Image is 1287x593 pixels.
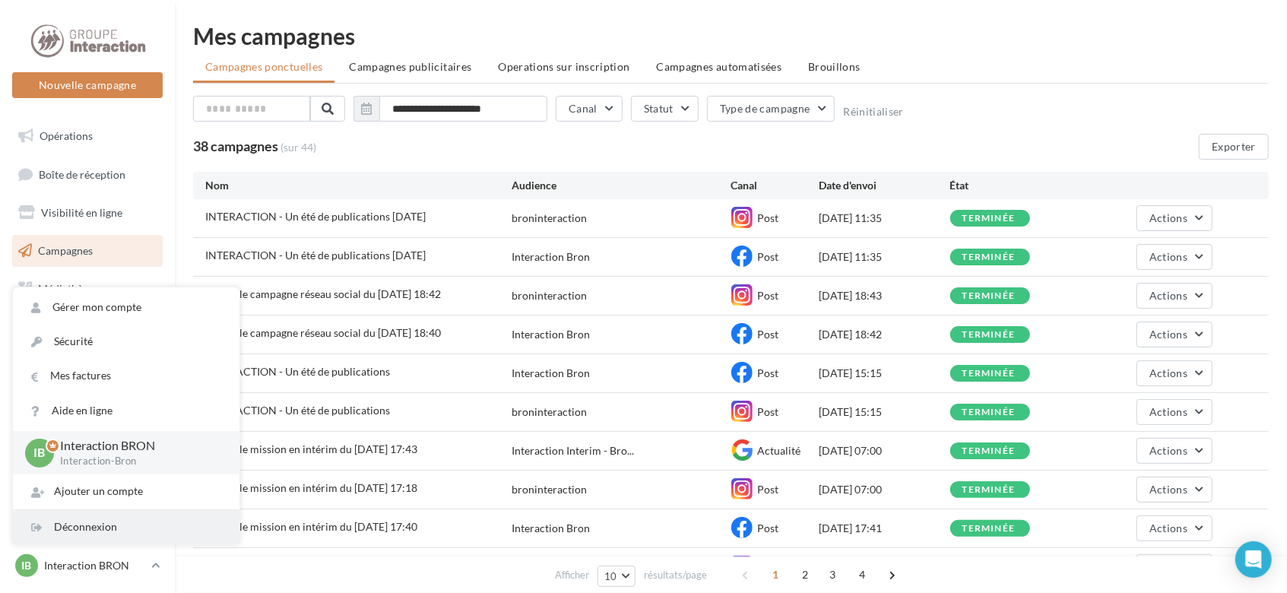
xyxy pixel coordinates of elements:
button: Nouvelle campagne [12,72,163,98]
span: Post [758,289,779,302]
div: terminée [962,330,1016,340]
div: [DATE] 07:00 [819,443,950,458]
a: Campagnes [9,235,166,267]
button: Statut [631,96,699,122]
span: Post [758,522,779,534]
span: Actions [1149,211,1187,224]
div: Ajouter un compte [13,474,239,509]
div: [DATE] 18:43 [819,288,950,303]
div: Interaction Bron [512,249,590,265]
span: Operations sur inscription [498,60,629,73]
div: terminée [962,446,1016,456]
p: Interaction-Bron [60,455,215,468]
span: 3 [820,563,845,587]
div: terminée [962,369,1016,379]
div: terminée [962,214,1016,224]
span: 4 [850,563,874,587]
a: Boîte de réception [9,158,166,191]
button: Exporter [1199,134,1269,160]
div: broninteraction [512,404,587,420]
div: [DATE] 11:35 [819,249,950,265]
button: Actions [1136,554,1213,580]
button: Canal [556,96,623,122]
span: Actions [1149,483,1187,496]
button: Actions [1136,244,1213,270]
span: Nouvelle campagne réseau social du 18-08-2025 18:40 [205,326,441,339]
div: Interaction Bron [512,327,590,342]
a: Sécurité [13,325,239,359]
span: Médiathèque [38,281,100,294]
a: Gérer mon compte [13,290,239,325]
button: Type de campagne [707,96,835,122]
span: Actions [1149,522,1187,534]
span: Actions [1149,366,1187,379]
div: terminée [962,524,1016,534]
button: Réinitialiser [843,106,904,118]
div: Interaction Bron [512,366,590,381]
span: 10 [604,570,617,582]
div: terminée [962,407,1016,417]
div: Date d'envoi [819,178,950,193]
span: Campagnes [38,244,93,257]
span: Post [758,250,779,263]
span: Actions [1149,444,1187,457]
span: 1 [763,563,788,587]
span: Actions [1149,328,1187,341]
div: terminée [962,485,1016,495]
span: Post [758,366,779,379]
div: [DATE] 11:35 [819,211,950,226]
div: Nom [205,178,512,193]
span: (sur 44) [281,140,316,155]
button: Actions [1136,283,1213,309]
span: INTERACTION - Un été de publications 26/08/2025 [205,249,426,262]
span: 2 [793,563,817,587]
a: IB Interaction BRON [12,551,163,580]
div: broninteraction [512,288,587,303]
span: INTERACTION - Un été de publications [205,404,390,417]
span: IB [34,444,46,461]
span: Post [758,405,779,418]
span: Nouvelle mission en intérim du 04-06-2025 17:40 [205,520,417,533]
span: Brouillons [808,60,861,73]
span: Interaction Interim - Bro... [512,443,634,458]
div: Open Intercom Messenger [1235,541,1272,578]
div: broninteraction [512,211,587,226]
span: Nouvelle campagne réseau social du 18-08-2025 18:42 [205,287,441,300]
span: Afficher [555,568,589,582]
button: 10 [598,566,636,587]
span: Nouvelle mission en intérim du 04-06-2025 17:18 [205,481,417,494]
button: Actions [1136,438,1213,464]
span: Actions [1149,405,1187,418]
div: Audience [512,178,731,193]
a: Médiathèque [9,273,166,305]
a: Visibilité en ligne [9,197,166,229]
div: terminée [962,252,1016,262]
span: Opérations [40,129,93,142]
span: Post [758,328,779,341]
span: INTERACTION - Un été de publications [205,365,390,378]
div: terminée [962,291,1016,301]
div: [DATE] 18:42 [819,327,950,342]
span: résultats/page [644,568,707,582]
p: Interaction BRON [60,437,215,455]
a: Calendrier [9,310,166,342]
div: État [950,178,1082,193]
p: Interaction BRON [44,558,145,573]
span: Campagnes automatisées [657,60,782,73]
button: Actions [1136,205,1213,231]
span: IB [22,558,32,573]
div: [DATE] 07:00 [819,482,950,497]
span: Visibilité en ligne [41,206,122,219]
button: Actions [1136,360,1213,386]
div: Canal [731,178,819,193]
span: Nouvelle mission en intérim du 04-06-2025 17:43 [205,442,417,455]
div: broninteraction [512,482,587,497]
button: Actions [1136,515,1213,541]
a: Aide en ligne [13,394,239,428]
div: Déconnexion [13,510,239,544]
div: [DATE] 17:41 [819,521,950,536]
span: Actualité [758,444,801,457]
div: [DATE] 15:15 [819,404,950,420]
span: Actions [1149,289,1187,302]
button: Actions [1136,322,1213,347]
